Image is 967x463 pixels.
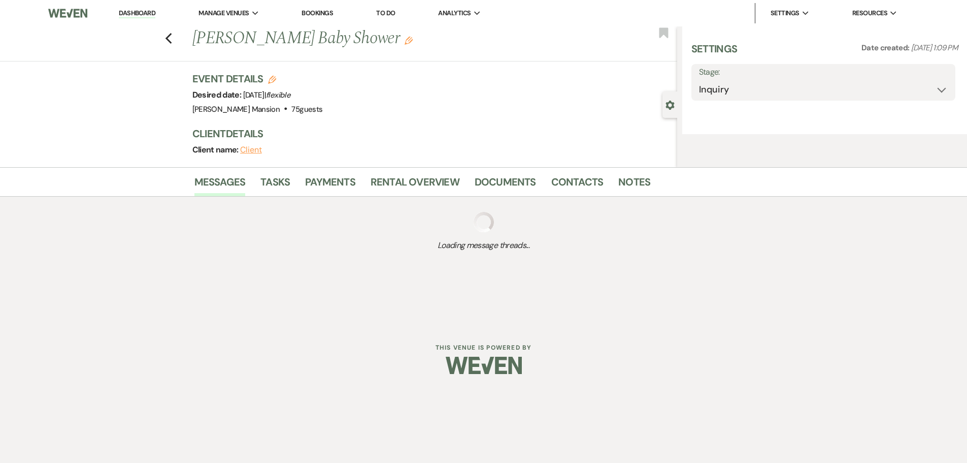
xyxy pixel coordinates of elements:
a: Dashboard [119,9,155,18]
a: Documents [475,174,536,196]
img: Weven Logo [48,3,87,24]
a: Notes [618,174,650,196]
h3: Client Details [192,127,667,141]
a: To Do [376,9,395,17]
span: [PERSON_NAME] Mansion [192,104,280,114]
span: [DATE] | [243,90,290,100]
a: Contacts [551,174,604,196]
img: loading spinner [474,212,494,232]
button: Close lead details [665,100,675,109]
span: Resources [852,8,887,18]
h3: Event Details [192,72,323,86]
span: Client name: [192,144,241,155]
span: Manage Venues [198,8,249,18]
span: Analytics [438,8,471,18]
h1: [PERSON_NAME] Baby Shower [192,26,576,51]
a: Payments [305,174,355,196]
span: Desired date: [192,89,243,100]
a: Tasks [260,174,290,196]
h3: Settings [691,42,738,64]
a: Bookings [302,9,333,17]
span: flexible [266,90,290,100]
span: 75 guests [291,104,322,114]
button: Client [240,146,262,154]
span: Loading message threads... [194,239,773,252]
span: Settings [771,8,799,18]
span: Date created: [861,43,911,53]
button: Edit [405,36,413,45]
span: [DATE] 1:09 PM [911,43,958,53]
a: Rental Overview [371,174,459,196]
label: Stage: [699,65,948,80]
a: Messages [194,174,246,196]
img: Weven Logo [446,348,522,383]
